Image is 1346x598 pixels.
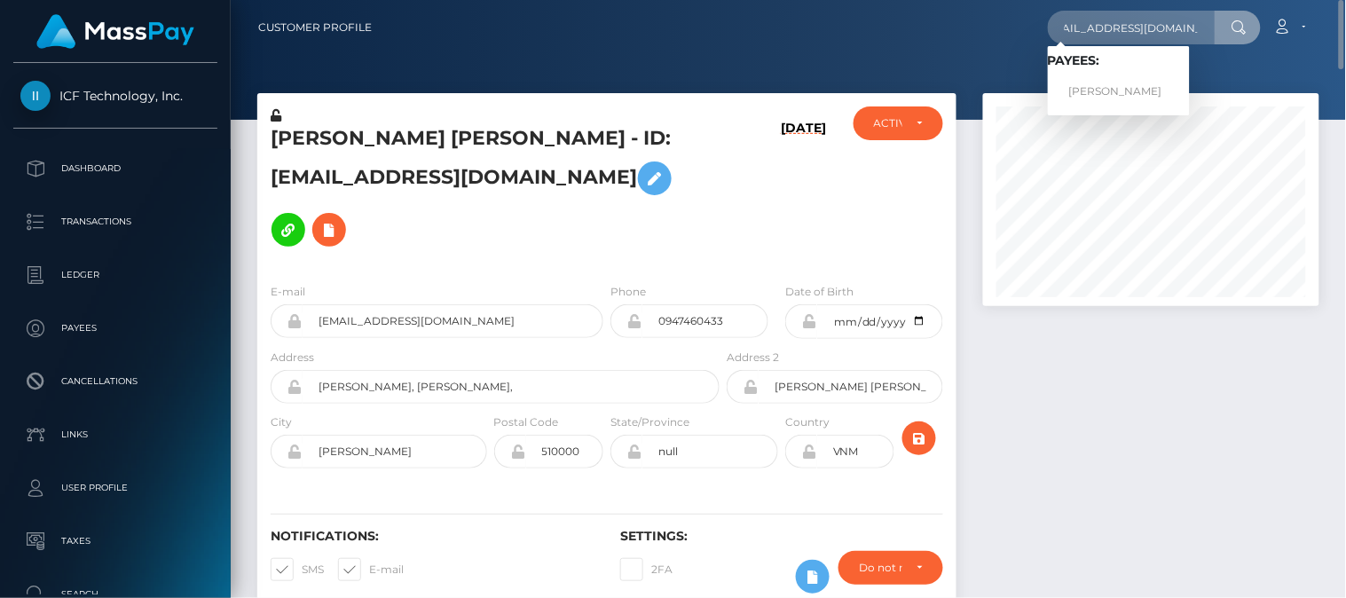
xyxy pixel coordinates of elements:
img: ICF Technology, Inc. [20,81,51,111]
h5: [PERSON_NAME] [PERSON_NAME] - ID: [EMAIL_ADDRESS][DOMAIN_NAME] [271,125,710,256]
a: Links [13,413,217,457]
p: Dashboard [20,155,210,182]
p: Links [20,421,210,448]
label: Phone [610,284,646,300]
label: Country [785,414,830,430]
a: Dashboard [13,146,217,191]
label: 2FA [620,558,673,581]
label: Address 2 [727,350,779,366]
span: ICF Technology, Inc. [13,88,217,104]
label: SMS [271,558,324,581]
p: Payees [20,315,210,342]
label: City [271,414,292,430]
a: Customer Profile [258,9,372,46]
h6: Settings: [620,529,943,544]
img: MassPay Logo [36,14,194,49]
div: ACTIVE [874,116,902,130]
a: Ledger [13,253,217,297]
a: [PERSON_NAME] [1048,75,1190,108]
a: User Profile [13,466,217,510]
input: Search... [1048,11,1215,44]
a: Transactions [13,200,217,244]
p: Taxes [20,528,210,555]
label: Postal Code [494,414,559,430]
button: Do not require [838,551,943,585]
label: E-mail [338,558,404,581]
h6: [DATE] [782,121,827,262]
label: State/Province [610,414,689,430]
div: Do not require [859,561,902,575]
label: Address [271,350,314,366]
h6: Notifications: [271,529,594,544]
label: E-mail [271,284,305,300]
p: Cancellations [20,368,210,395]
button: ACTIVE [854,106,943,140]
p: Ledger [20,262,210,288]
a: Payees [13,306,217,350]
a: Cancellations [13,359,217,404]
a: Taxes [13,519,217,563]
label: Date of Birth [785,284,854,300]
h6: Payees: [1048,53,1190,68]
p: Transactions [20,209,210,235]
p: User Profile [20,475,210,501]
